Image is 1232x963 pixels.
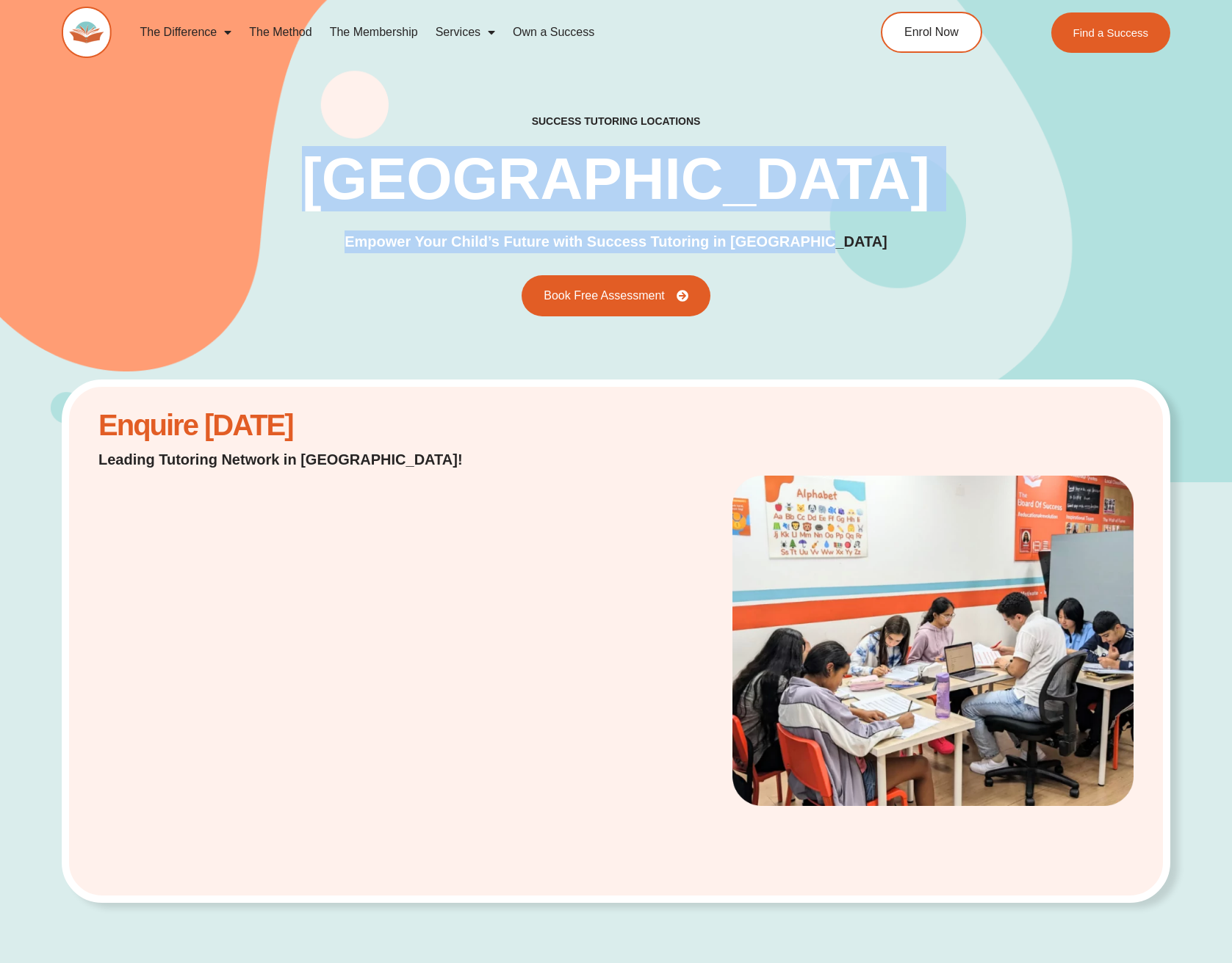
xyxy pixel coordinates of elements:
[240,15,320,49] a: The Method
[532,115,701,128] h2: success tutoring locations
[881,12,982,53] a: Enrol Now
[132,15,241,49] a: The Difference
[345,230,887,253] p: Empower Your Child’s Future with Success Tutoring in [GEOGRAPHIC_DATA]
[427,15,504,49] a: Services
[321,15,427,49] a: The Membership
[504,15,603,49] a: Own a Success
[1051,12,1171,53] a: Find a Success
[302,150,930,208] h1: [GEOGRAPHIC_DATA]
[544,290,665,302] span: Book Free Assessment
[98,416,475,435] h2: Enquire [DATE]
[98,449,475,470] p: Leading Tutoring Network in [GEOGRAPHIC_DATA]!
[1159,893,1232,963] iframe: Chat Widget
[1073,27,1149,38] span: Find a Success
[904,26,959,38] span: Enrol Now
[98,484,418,865] iframe: Website Lead Form
[522,275,710,316] a: Book Free Assessment
[132,15,818,49] nav: Menu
